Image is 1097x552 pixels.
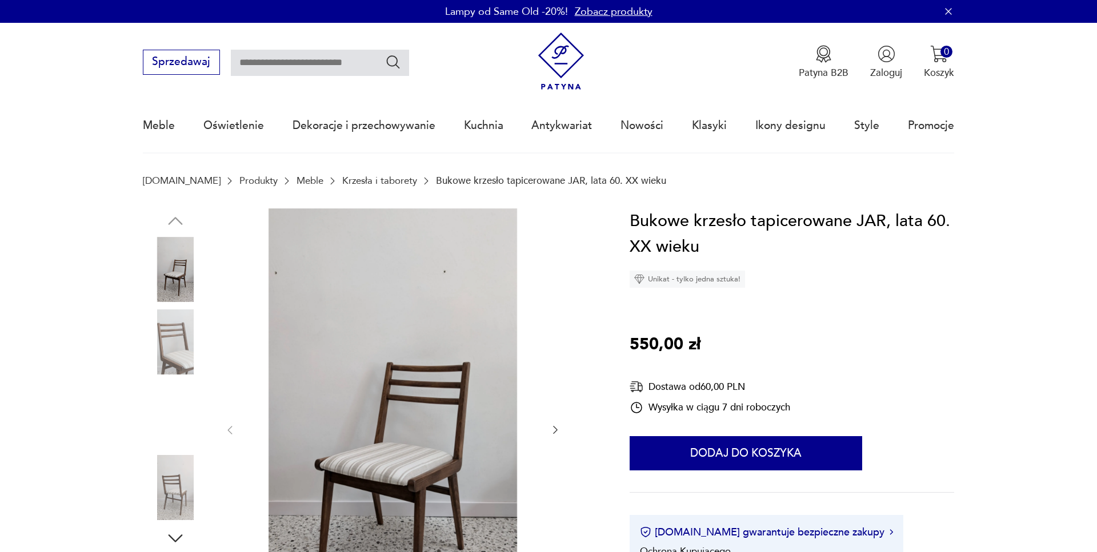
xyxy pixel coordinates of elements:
p: Koszyk [924,66,954,79]
div: Wysyłka w ciągu 7 dni roboczych [630,401,790,414]
div: Dostawa od 60,00 PLN [630,380,790,394]
img: Zdjęcie produktu Bukowe krzesło tapicerowane JAR, lata 60. XX wieku [143,309,208,374]
img: Ikona medalu [815,45,832,63]
p: Lampy od Same Old -20%! [445,5,568,19]
a: Produkty [239,175,278,186]
img: Ikona koszyka [930,45,948,63]
p: 550,00 zł [630,332,700,358]
a: Oświetlenie [203,99,264,152]
div: Unikat - tylko jedna sztuka! [630,271,745,288]
img: Zdjęcie produktu Bukowe krzesło tapicerowane JAR, lata 60. XX wieku [143,382,208,448]
p: Bukowe krzesło tapicerowane JAR, lata 60. XX wieku [436,175,666,186]
button: Patyna B2B [799,45,848,79]
button: Sprzedawaj [143,50,220,75]
a: Krzesła i taborety [342,175,417,186]
button: 0Koszyk [924,45,954,79]
img: Ikona diamentu [634,274,644,284]
a: Dekoracje i przechowywanie [293,99,435,152]
a: Kuchnia [464,99,503,152]
p: Patyna B2B [799,66,848,79]
a: Meble [143,99,175,152]
a: Antykwariat [531,99,592,152]
img: Zdjęcie produktu Bukowe krzesło tapicerowane JAR, lata 60. XX wieku [143,455,208,520]
img: Ikona dostawy [630,380,643,394]
img: Zdjęcie produktu Bukowe krzesło tapicerowane JAR, lata 60. XX wieku [143,237,208,302]
button: [DOMAIN_NAME] gwarantuje bezpieczne zakupy [640,525,893,539]
p: Zaloguj [870,66,902,79]
a: Sprzedawaj [143,58,220,67]
a: Ikona medaluPatyna B2B [799,45,848,79]
button: Szukaj [385,54,402,70]
img: Ikona certyfikatu [640,526,651,538]
a: Zobacz produkty [575,5,652,19]
a: Klasyki [692,99,727,152]
button: Zaloguj [870,45,902,79]
img: Ikona strzałki w prawo [890,529,893,535]
h1: Bukowe krzesło tapicerowane JAR, lata 60. XX wieku [630,208,954,260]
img: Ikonka użytkownika [878,45,895,63]
a: Ikony designu [755,99,826,152]
a: Promocje [908,99,954,152]
a: Nowości [620,99,663,152]
button: Dodaj do koszyka [630,436,862,470]
a: Meble [297,175,323,186]
div: 0 [940,46,952,58]
a: [DOMAIN_NAME] [143,175,221,186]
img: Patyna - sklep z meblami i dekoracjami vintage [533,33,590,90]
a: Style [854,99,879,152]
